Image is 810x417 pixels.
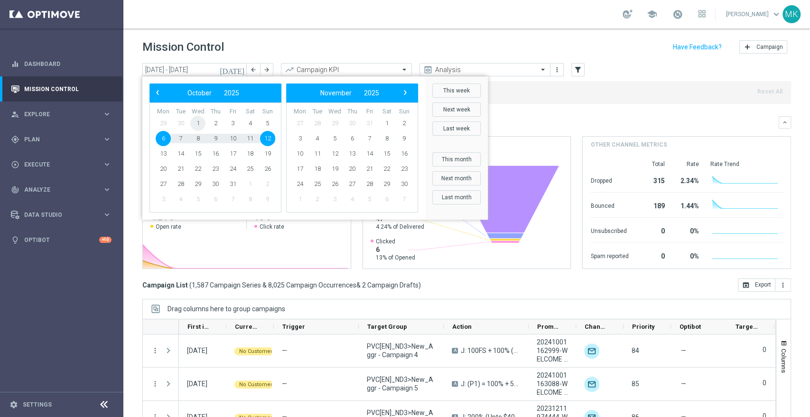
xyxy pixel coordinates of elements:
[291,108,309,116] th: weekday
[239,381,275,388] span: No Customers
[362,131,377,146] span: 7
[24,212,102,218] span: Data Studio
[310,131,325,146] span: 4
[552,64,562,75] button: more_vert
[681,380,686,388] span: —
[10,136,112,143] button: gps_fixed Plan keyboard_arrow_right
[242,108,259,116] th: weekday
[344,131,360,146] span: 6
[218,87,245,99] button: 2025
[242,116,258,131] span: 4
[571,63,585,76] button: filter_alt
[151,380,159,388] button: more_vert
[775,278,791,292] button: more_vert
[399,87,411,99] button: ›
[584,343,599,359] div: Optimail
[10,111,112,118] div: person_search Explore keyboard_arrow_right
[632,380,639,388] span: 85
[11,160,19,169] i: play_circle_outline
[327,146,342,161] span: 12
[102,185,112,194] i: keyboard_arrow_right
[367,342,436,359] span: PVC[EN]_ND3>New_Aggr - Campaign 4
[190,161,205,176] span: 22
[376,223,424,231] span: 4.24% of Delivered
[173,116,188,131] span: 30
[367,375,436,392] span: PVC[EN]_ND3>New_Aggr - Campaign 5
[10,186,112,194] button: track_changes Analyze keyboard_arrow_right
[156,131,171,146] span: 6
[356,281,361,289] span: &
[378,108,396,116] th: weekday
[156,116,171,131] span: 29
[190,192,205,207] span: 5
[168,305,285,313] div: Row Groups
[260,161,275,176] span: 26
[155,108,172,116] th: weekday
[187,346,207,355] div: 06 Oct 2025, Monday
[681,346,686,355] span: —
[379,192,394,207] span: 6
[590,197,628,213] div: Bounced
[156,146,171,161] span: 13
[739,40,787,54] button: add Campaign
[242,131,258,146] span: 11
[102,160,112,169] i: keyboard_arrow_right
[259,108,276,116] th: weekday
[173,161,188,176] span: 21
[102,135,112,144] i: keyboard_arrow_right
[376,238,415,245] span: Clicked
[220,65,245,74] i: [DATE]
[344,192,360,207] span: 4
[172,108,190,116] th: weekday
[782,119,788,126] i: keyboard_arrow_down
[102,110,112,119] i: keyboard_arrow_right
[207,108,224,116] th: weekday
[344,146,360,161] span: 13
[379,176,394,192] span: 29
[208,176,223,192] span: 30
[260,223,284,231] span: Click rate
[208,192,223,207] span: 6
[10,60,112,68] button: equalizer Dashboard
[397,192,412,207] span: 7
[309,108,326,116] th: weekday
[452,348,458,353] span: A
[11,227,112,252] div: Optibot
[640,222,664,238] div: 0
[11,110,19,119] i: person_search
[225,192,241,207] span: 7
[397,116,412,131] span: 2
[364,89,379,97] span: 2025
[379,116,394,131] span: 1
[423,65,433,74] i: preview
[260,63,273,76] button: arrow_forward
[292,131,307,146] span: 3
[676,222,698,238] div: 0%
[590,172,628,187] div: Dropped
[397,146,412,161] span: 16
[143,368,179,401] div: Press SPACE to select this row.
[225,146,241,161] span: 17
[156,161,171,176] span: 20
[344,161,360,176] span: 20
[344,176,360,192] span: 27
[590,140,667,149] h4: Other channel metrics
[537,323,560,330] span: Promotions
[632,347,639,354] span: 84
[282,347,287,354] span: —
[680,323,701,330] span: Optibot
[281,63,412,76] ng-select: Campaign KPI
[142,40,224,54] h1: Mission Control
[208,131,223,146] span: 9
[189,108,207,116] th: weekday
[537,338,568,363] span: 20241001162999-WELCOME 100% UP TO $1500
[250,66,257,73] i: arrow_back
[9,400,18,409] i: settings
[23,402,52,408] a: Settings
[292,116,307,131] span: 27
[10,85,112,93] div: Mission Control
[190,146,205,161] span: 15
[260,116,275,131] span: 5
[242,146,258,161] span: 18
